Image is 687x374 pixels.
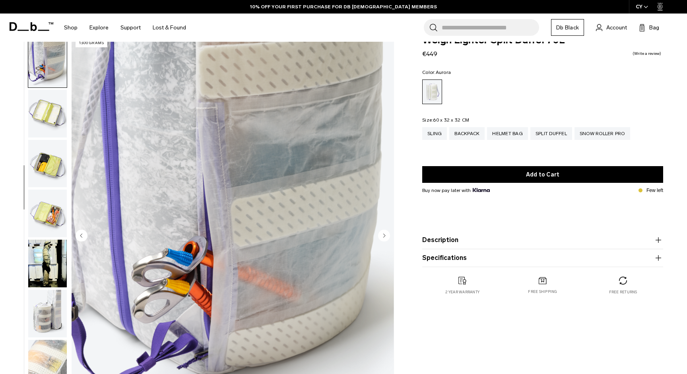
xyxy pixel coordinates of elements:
button: Weigh_Lighter_Split_Duffel_70L_4.png [28,39,67,88]
a: Helmet Bag [487,127,528,140]
img: Weigh Lighter Split Duffel 70L Aurora [28,240,67,287]
img: Weigh_Lighter_Split_Duffel_70L_7.png [28,190,67,237]
span: Bag [649,23,659,32]
span: Account [606,23,627,32]
a: Support [120,14,141,42]
button: Bag [639,23,659,32]
a: Account [596,23,627,32]
img: Weigh_Lighter_Split_Duffel_70L_6.png [28,140,67,188]
img: Weigh_Lighter_Split_Duffel_70L_4.png [28,40,67,87]
img: Weigh_Lighter_Split_Duffel_70L_9.png [28,290,67,337]
a: Write a review [633,52,661,56]
span: Weigh Lighter Split Duffel 70L [422,35,663,45]
a: Sling [422,127,447,140]
a: 10% OFF YOUR FIRST PURCHASE FOR DB [DEMOGRAPHIC_DATA] MEMBERS [250,3,437,10]
legend: Color: [422,70,451,75]
p: 2 year warranty [445,289,479,295]
img: {"height" => 20, "alt" => "Klarna"} [473,188,490,192]
button: Add to Cart [422,166,663,183]
button: Previous slide [76,229,87,243]
span: Buy now pay later with [422,187,490,194]
button: Weigh_Lighter_Split_Duffel_70L_7.png [28,189,67,238]
legend: Size: [422,118,469,122]
a: Snow Roller Pro [574,127,630,140]
nav: Main Navigation [58,14,192,42]
a: Explore [89,14,109,42]
a: Db Black [551,19,584,36]
img: Weigh_Lighter_Split_Duffel_70L_5.png [28,90,67,138]
p: Free shipping [528,289,557,295]
a: Split Duffel [530,127,572,140]
button: Next slide [378,229,390,243]
span: €449 [422,50,437,58]
p: Few left [646,187,663,194]
a: Backpack [449,127,485,140]
span: Aurora [436,70,451,75]
p: Free returns [609,289,637,295]
button: Description [422,235,663,245]
a: Aurora [422,79,442,104]
button: Specifications [422,253,663,263]
p: 1300 grams [76,39,107,47]
a: Shop [64,14,78,42]
a: Lost & Found [153,14,186,42]
span: 60 x 32 x 32 CM [433,117,469,123]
